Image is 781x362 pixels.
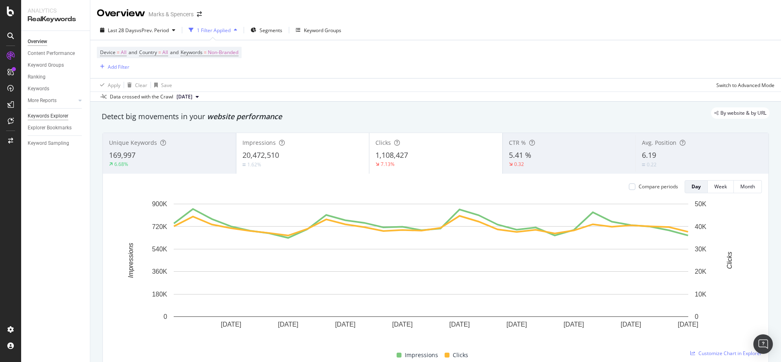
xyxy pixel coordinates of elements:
[152,201,168,207] text: 900K
[713,79,774,92] button: Switch to Advanced Mode
[100,49,116,56] span: Device
[173,92,202,102] button: [DATE]
[28,61,64,70] div: Keyword Groups
[753,334,773,354] div: Open Intercom Messenger
[392,321,412,328] text: [DATE]
[695,201,707,207] text: 50K
[621,321,641,328] text: [DATE]
[695,313,698,320] text: 0
[129,49,137,56] span: and
[28,73,46,81] div: Ranking
[208,47,238,58] span: Non-Branded
[242,150,279,160] span: 20,472,510
[335,321,356,328] text: [DATE]
[152,268,168,275] text: 360K
[28,139,69,148] div: Keyword Sampling
[139,49,157,56] span: Country
[197,27,231,34] div: 1 Filter Applied
[506,321,527,328] text: [DATE]
[695,291,707,298] text: 10K
[127,243,134,278] text: Impressions
[242,139,276,146] span: Impressions
[690,350,762,357] a: Customize Chart in Explorer
[278,321,298,328] text: [DATE]
[152,291,168,298] text: 180K
[162,47,168,58] span: All
[647,161,657,168] div: 0.22
[28,139,84,148] a: Keyword Sampling
[152,246,168,253] text: 540K
[177,93,192,100] span: 2025 Aug. 9th
[137,27,169,34] span: vs Prev. Period
[28,124,84,132] a: Explorer Bookmarks
[158,49,161,56] span: =
[185,24,240,37] button: 1 Filter Applied
[708,180,734,193] button: Week
[695,246,707,253] text: 30K
[28,112,84,120] a: Keywords Explorer
[197,11,202,17] div: arrow-right-arrow-left
[108,82,120,89] div: Apply
[28,7,83,15] div: Analytics
[642,164,645,166] img: Equal
[449,321,470,328] text: [DATE]
[514,161,524,168] div: 0.32
[695,268,707,275] text: 20K
[97,79,120,92] button: Apply
[28,49,75,58] div: Content Performance
[720,111,766,116] span: By website & by URL
[292,24,345,37] button: Keyword Groups
[109,200,753,341] svg: A chart.
[124,79,147,92] button: Clear
[734,180,762,193] button: Month
[375,150,408,160] span: 1,108,427
[260,27,282,34] span: Segments
[109,150,135,160] span: 169,997
[642,139,676,146] span: Avg. Position
[695,223,707,230] text: 40K
[247,24,286,37] button: Segments
[304,27,341,34] div: Keyword Groups
[509,150,531,160] span: 5.41 %
[28,96,57,105] div: More Reports
[221,321,241,328] text: [DATE]
[135,82,147,89] div: Clear
[108,27,137,34] span: Last 28 Days
[97,7,145,20] div: Overview
[698,350,762,357] span: Customize Chart in Explorer
[152,223,168,230] text: 720K
[164,313,167,320] text: 0
[716,82,774,89] div: Switch to Advanced Mode
[28,61,84,70] a: Keyword Groups
[714,183,727,190] div: Week
[28,124,72,132] div: Explorer Bookmarks
[151,79,172,92] button: Save
[170,49,179,56] span: and
[726,252,733,269] text: Clicks
[685,180,708,193] button: Day
[28,85,84,93] a: Keywords
[161,82,172,89] div: Save
[692,183,701,190] div: Day
[28,85,49,93] div: Keywords
[97,24,179,37] button: Last 28 DaysvsPrev. Period
[117,49,120,56] span: =
[28,37,84,46] a: Overview
[28,37,47,46] div: Overview
[740,183,755,190] div: Month
[114,161,128,168] div: 6.68%
[148,10,194,18] div: Marks & Spencers
[375,139,391,146] span: Clicks
[181,49,203,56] span: Keywords
[28,112,68,120] div: Keywords Explorer
[405,350,438,360] span: Impressions
[28,96,76,105] a: More Reports
[28,73,84,81] a: Ranking
[247,161,261,168] div: 1.62%
[28,15,83,24] div: RealKeywords
[97,62,129,72] button: Add Filter
[711,107,770,119] div: legacy label
[639,183,678,190] div: Compare periods
[109,139,157,146] span: Unique Keywords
